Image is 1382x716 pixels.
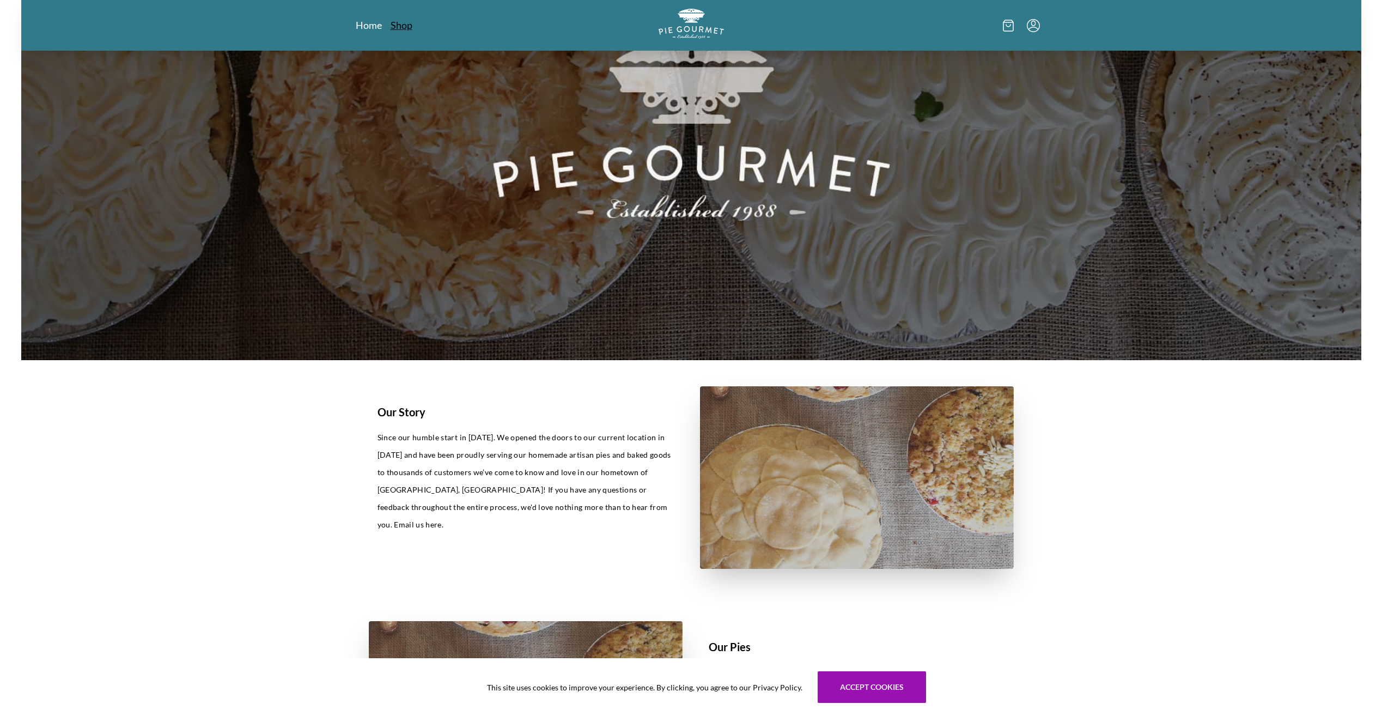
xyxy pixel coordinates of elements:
[659,9,724,42] a: Logo
[391,19,412,32] a: Shop
[487,682,802,693] span: This site uses cookies to improve your experience. By clicking, you agree to our Privacy Policy.
[700,386,1014,569] img: story
[659,9,724,39] img: logo
[1027,19,1040,32] button: Menu
[378,429,674,533] p: Since our humble start in [DATE]. We opened the doors to our current location in [DATE] and have ...
[356,19,382,32] a: Home
[709,639,1005,655] h1: Our Pies
[818,671,926,703] button: Accept cookies
[378,404,674,420] h1: Our Story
